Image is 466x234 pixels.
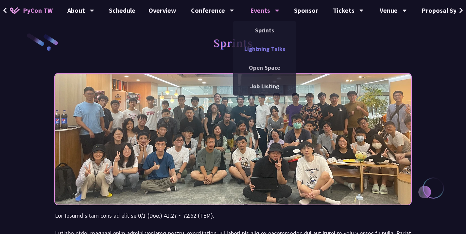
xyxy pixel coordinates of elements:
a: Open Space [233,60,296,75]
h1: Sprints [214,33,253,52]
a: Job Listing [233,79,296,94]
img: Home icon of PyCon TW 2025 [10,7,20,14]
a: PyCon TW [3,2,59,19]
img: Photo of PyCon Taiwan Sprints [55,52,411,226]
span: PyCon TW [23,6,53,15]
a: Lightning Talks [233,41,296,57]
a: Sprints [233,23,296,38]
